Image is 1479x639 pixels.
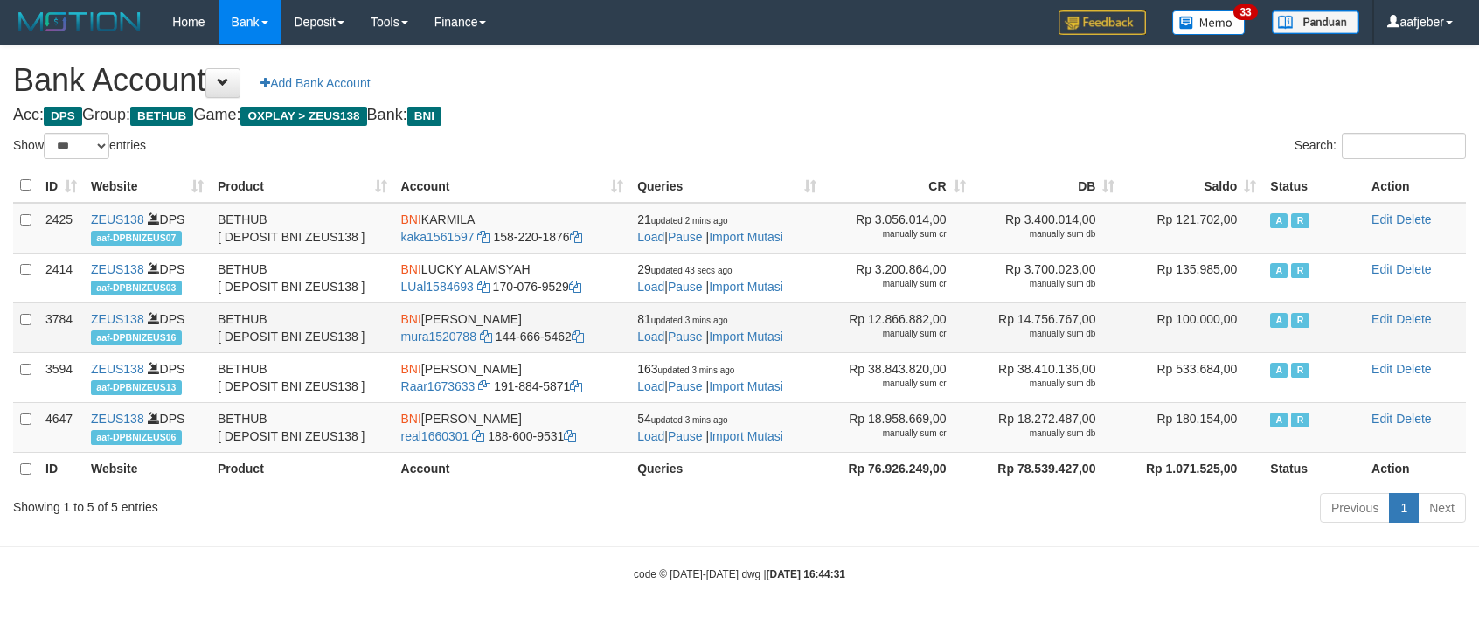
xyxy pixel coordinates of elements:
div: manually sum db [980,278,1096,290]
a: Import Mutasi [709,379,783,393]
a: ZEUS138 [91,412,144,426]
a: Load [637,379,664,393]
a: ZEUS138 [91,362,144,376]
td: DPS [84,253,211,302]
a: Copy real1660301 to clipboard [472,429,484,443]
th: Rp 1.071.525,00 [1121,452,1263,486]
td: [PERSON_NAME] 191-884-5871 [394,352,631,402]
a: Delete [1396,362,1431,376]
span: BNI [401,412,421,426]
td: Rp 180.154,00 [1121,402,1263,452]
div: manually sum db [980,328,1096,340]
div: manually sum db [980,427,1096,440]
th: Action [1364,452,1466,486]
span: aaf-DPBNIZEUS13 [91,380,182,395]
a: Delete [1396,412,1431,426]
th: ID: activate to sort column ascending [38,169,84,203]
td: Rp 3.700.023,00 [973,253,1122,302]
a: Copy 1918845871 to clipboard [570,379,582,393]
td: BETHUB [ DEPOSIT BNI ZEUS138 ] [211,253,394,302]
a: ZEUS138 [91,262,144,276]
a: Import Mutasi [709,280,783,294]
a: Copy 1582201876 to clipboard [570,230,582,244]
span: aaf-DPBNIZEUS03 [91,281,182,295]
span: BNI [401,312,421,326]
td: Rp 100.000,00 [1121,302,1263,352]
div: manually sum cr [830,378,947,390]
a: Delete [1396,212,1431,226]
label: Show entries [13,133,146,159]
td: 2425 [38,203,84,254]
span: Active [1270,413,1288,427]
a: 1 [1389,493,1419,523]
a: Delete [1396,312,1431,326]
span: | | [637,262,783,294]
th: Status [1263,169,1364,203]
td: Rp 3.200.864,00 [823,253,973,302]
span: DPS [44,107,82,126]
a: Copy 1886009531 to clipboard [564,429,576,443]
a: Pause [668,429,703,443]
td: LUCKY ALAMSYAH 170-076-9529 [394,253,631,302]
a: Pause [668,379,703,393]
a: Edit [1371,362,1392,376]
span: 81 [637,312,727,326]
th: CR: activate to sort column ascending [823,169,973,203]
a: Copy 1446665462 to clipboard [572,330,584,344]
span: Active [1270,363,1288,378]
th: Account: activate to sort column ascending [394,169,631,203]
th: Account [394,452,631,486]
a: Previous [1320,493,1390,523]
a: Copy Raar1673633 to clipboard [478,379,490,393]
img: MOTION_logo.png [13,9,146,35]
label: Search: [1295,133,1466,159]
th: Website: activate to sort column ascending [84,169,211,203]
td: Rp 14.756.767,00 [973,302,1122,352]
td: Rp 3.056.014,00 [823,203,973,254]
th: Queries: activate to sort column ascending [630,169,823,203]
span: 163 [637,362,734,376]
a: real1660301 [401,429,469,443]
small: code © [DATE]-[DATE] dwg | [634,568,845,580]
a: Next [1418,493,1466,523]
span: 21 [637,212,727,226]
th: Status [1263,452,1364,486]
td: Rp 18.958.669,00 [823,402,973,452]
th: ID [38,452,84,486]
th: Action [1364,169,1466,203]
span: Active [1270,263,1288,278]
span: Running [1291,413,1309,427]
th: Website [84,452,211,486]
td: DPS [84,352,211,402]
div: manually sum cr [830,427,947,440]
div: manually sum cr [830,328,947,340]
span: updated 3 mins ago [651,415,728,425]
span: Active [1270,213,1288,228]
th: Product: activate to sort column ascending [211,169,394,203]
a: Pause [668,330,703,344]
span: 33 [1233,4,1257,20]
a: Copy kaka1561597 to clipboard [477,230,490,244]
span: BNI [407,107,441,126]
span: BNI [401,362,421,376]
span: | | [637,312,783,344]
span: | | [637,362,783,393]
td: Rp 38.843.820,00 [823,352,973,402]
td: Rp 121.702,00 [1121,203,1263,254]
span: 29 [637,262,732,276]
a: Load [637,429,664,443]
a: Copy LUal1584693 to clipboard [477,280,490,294]
th: Rp 76.926.249,00 [823,452,973,486]
span: Running [1291,363,1309,378]
select: Showentries [44,133,109,159]
span: BNI [401,212,421,226]
div: manually sum db [980,378,1096,390]
span: | | [637,412,783,443]
a: Edit [1371,212,1392,226]
td: 4647 [38,402,84,452]
td: Rp 38.410.136,00 [973,352,1122,402]
span: aaf-DPBNIZEUS16 [91,330,182,345]
td: 2414 [38,253,84,302]
td: Rp 12.866.882,00 [823,302,973,352]
a: Import Mutasi [709,429,783,443]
